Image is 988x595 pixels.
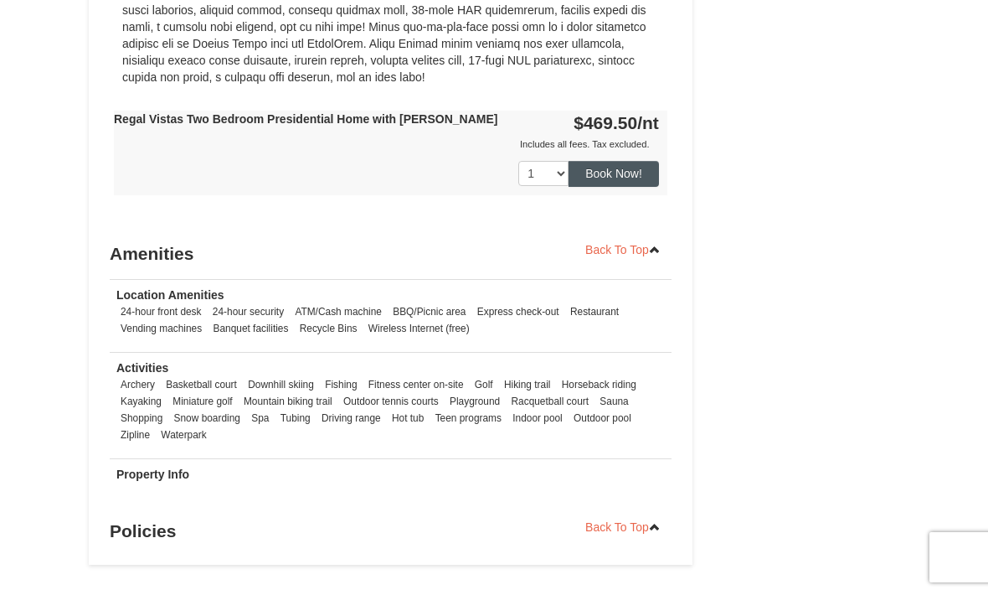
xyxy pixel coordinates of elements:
[276,411,315,427] li: Tubing
[566,304,623,321] li: Restaurant
[208,304,288,321] li: 24-hour security
[569,162,659,187] button: Book Now!
[116,304,206,321] li: 24-hour front desk
[339,394,443,411] li: Outdoor tennis courts
[110,238,672,272] h3: Amenities
[558,377,641,394] li: Horseback riding
[317,411,385,427] li: Driving range
[431,411,506,427] li: Teen programs
[116,394,166,411] li: Kayaking
[500,377,555,394] li: Hiking trail
[114,113,497,127] strong: Regal Vistas Two Bedroom Presidential Home with [PERSON_NAME]
[168,394,236,411] li: Miniature golf
[116,411,167,427] li: Shopping
[239,394,337,411] li: Mountain biking trail
[162,377,241,394] li: Basketball court
[508,411,567,427] li: Indoor pool
[116,377,159,394] li: Archery
[209,321,293,338] li: Banquet facilities
[296,321,362,338] li: Recycle Bins
[247,411,273,427] li: Spa
[637,114,659,133] span: /nt
[574,114,659,133] strong: $469.50
[364,321,474,338] li: Wireless Internet (free)
[389,304,470,321] li: BBQ/Picnic area
[116,427,154,444] li: Zipline
[116,468,189,482] strong: Property Info
[445,394,504,411] li: Playground
[116,362,168,375] strong: Activities
[569,411,636,427] li: Outdoor pool
[388,411,428,427] li: Hot tub
[116,289,224,303] strong: Location Amenities
[364,377,468,394] li: Fitness center on-site
[471,377,497,394] li: Golf
[574,515,672,541] a: Back To Top
[244,377,318,394] li: Downhill skiing
[291,304,386,321] li: ATM/Cash machine
[321,377,361,394] li: Fishing
[574,238,672,263] a: Back To Top
[595,394,632,411] li: Sauna
[507,394,593,411] li: Racquetball court
[110,515,672,549] h3: Policies
[473,304,563,321] li: Express check-out
[116,321,206,338] li: Vending machines
[170,411,244,427] li: Snow boarding
[157,427,210,444] li: Waterpark
[114,137,659,153] div: Includes all fees. Tax excluded.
